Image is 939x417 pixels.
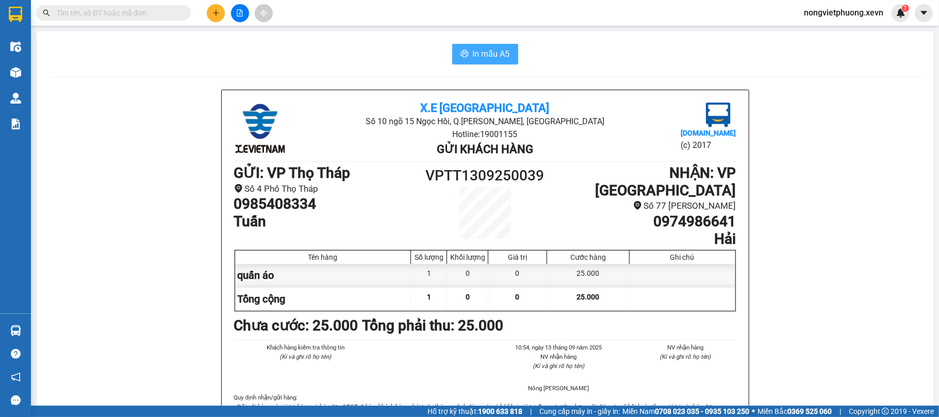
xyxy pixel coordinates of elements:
img: logo.jpg [234,103,286,154]
i: (Kí và ghi rõ họ tên) [660,353,711,360]
span: Cung cấp máy in - giấy in: [539,406,620,417]
b: Gửi khách hàng [437,143,533,156]
i: (Kí và ghi rõ họ tên) [533,362,584,370]
button: caret-down [915,4,933,22]
span: file-add [236,9,243,16]
div: Số lượng [414,253,444,261]
span: nongvietphuong.xevn [796,6,892,19]
span: 0 [466,293,470,301]
span: copyright [882,408,889,415]
span: 0 [516,293,520,301]
div: quấn áo [235,264,411,287]
span: aim [260,9,267,16]
input: Tìm tên, số ĐT hoặc mã đơn [57,7,178,19]
img: warehouse-icon [10,93,21,104]
span: 25.000 [576,293,599,301]
span: Tổng cộng [238,293,286,305]
li: Số 10 ngõ 15 Ngọc Hồi, Q.[PERSON_NAME], [GEOGRAPHIC_DATA] [318,115,652,128]
button: file-add [231,4,249,22]
div: 25.000 [547,264,629,287]
li: NV nhận hàng [508,352,610,361]
span: 1 [903,5,907,12]
span: | [839,406,841,417]
b: GỬI : VP Thọ Tháp [234,164,351,181]
button: aim [255,4,273,22]
span: caret-down [919,8,929,18]
div: Tên hàng [238,253,408,261]
li: NV nhận hàng [634,343,736,352]
img: warehouse-icon [10,325,21,336]
strong: 0369 525 060 [787,407,832,415]
span: message [11,395,21,405]
b: Tổng phải thu: 25.000 [363,317,504,334]
img: logo-vxr [9,7,22,22]
strong: 0708 023 035 - 0935 103 250 [655,407,749,415]
li: Hotline: 19001155 [318,128,652,141]
div: 0 [447,264,488,287]
div: Cước hàng [550,253,626,261]
button: plus [207,4,225,22]
img: solution-icon [10,119,21,129]
span: Miền Bắc [757,406,832,417]
div: 0 [488,264,547,287]
span: environment [234,184,243,193]
li: (c) 2017 [681,139,736,152]
div: 1 [411,264,447,287]
li: Nông [PERSON_NAME] [508,383,610,393]
i: (Kí và ghi rõ họ tên) [279,353,331,360]
img: warehouse-icon [10,41,21,52]
li: Khách hàng kiểm tra thông tin [255,343,357,352]
sup: 1 [902,5,909,12]
div: Giá trị [491,253,544,261]
li: Số 4 Phố Thọ Tháp [234,182,422,196]
span: search [43,9,50,16]
span: | [530,406,532,417]
h1: 0974986641 [548,213,736,230]
b: [DOMAIN_NAME] [681,129,736,137]
span: printer [460,49,469,59]
li: Số 77 [PERSON_NAME] [548,199,736,213]
img: logo.jpg [706,103,731,127]
span: Hỗ trợ kỹ thuật: [427,406,522,417]
li: 10:54, ngày 13 tháng 09 năm 2025 [508,343,610,352]
b: X.E [GEOGRAPHIC_DATA] [420,102,549,114]
span: 1 [427,293,431,301]
b: NHẬN : VP [GEOGRAPHIC_DATA] [596,164,736,199]
span: notification [11,372,21,382]
span: environment [633,201,642,210]
img: icon-new-feature [896,8,905,18]
h1: VPTT1309250039 [422,164,548,187]
b: Chưa cước : 25.000 [234,317,358,334]
span: Miền Nam [622,406,749,417]
span: In mẫu A5 [473,47,510,60]
h1: Tuấn [234,213,422,230]
h1: Hải [548,230,736,248]
button: printerIn mẫu A5 [452,44,518,64]
span: plus [212,9,220,16]
h1: 0985408334 [234,195,422,213]
img: warehouse-icon [10,67,21,78]
div: Khối lượng [450,253,485,261]
div: Ghi chú [632,253,733,261]
span: ⚪️ [752,409,755,413]
span: question-circle [11,349,21,359]
strong: 1900 633 818 [478,407,522,415]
